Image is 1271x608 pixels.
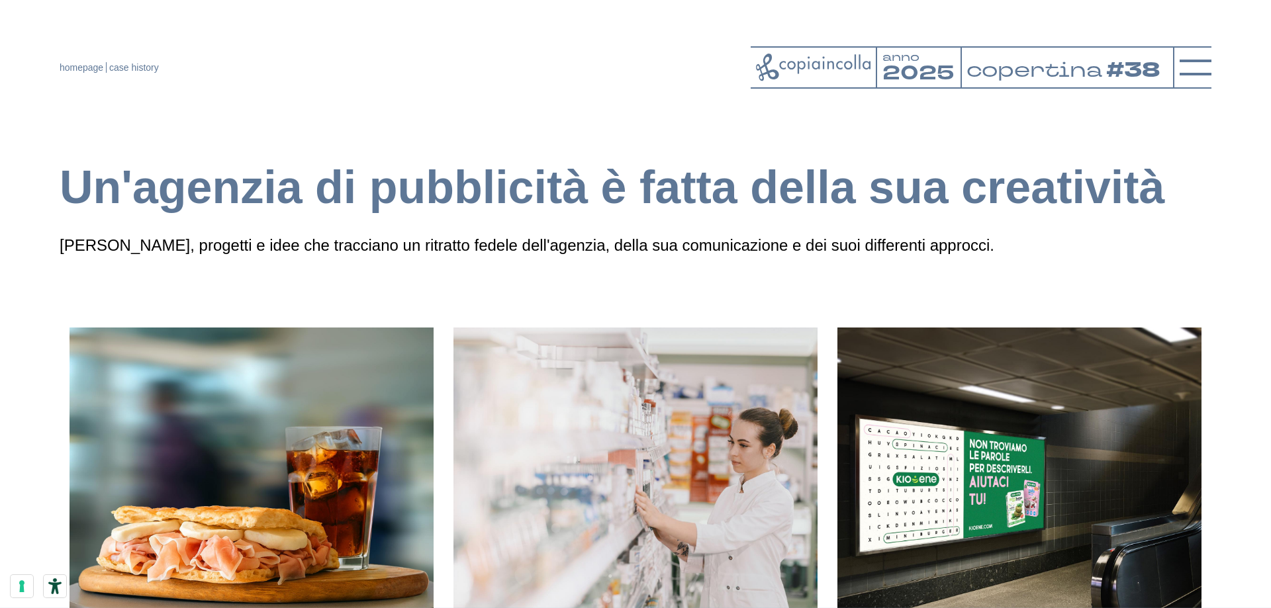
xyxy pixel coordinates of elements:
[44,575,66,597] button: Strumenti di accessibilità
[526,500,745,532] p: Content marketing e content creation per Instagram e Facebook de LaFarmacia.
[882,50,919,65] tspan: anno
[60,159,1211,217] h1: Un'agenzia di pubblicità è fatta della sua creatività
[109,62,159,73] span: case history
[920,472,1119,498] strong: Social, influencer e campagna OOH per [PERSON_NAME]
[543,472,729,498] strong: Una nuova vita per la comunicazione social de LaFarmacia.
[11,575,33,597] button: Le tue preferenze relative al consenso per le tecnologie di tracciamento
[882,60,954,87] tspan: 2025
[917,502,1122,529] span: Strategia e attività per il brand re nella GDO italiana del food a base di proteine vegetali
[1110,56,1166,85] tspan: #38
[966,56,1106,83] tspan: copertina
[60,233,1211,258] p: [PERSON_NAME], progetti e idee che tracciano un ritratto fedele dell'agenzia, della sua comunicaz...
[149,472,353,498] strong: Brand activation online, lo abbiamo fatto per Chef Express
[142,500,361,532] p: Content marketing per Chef Express su Instagram, LinkedIn e Spotify.
[60,62,103,73] a: homepage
